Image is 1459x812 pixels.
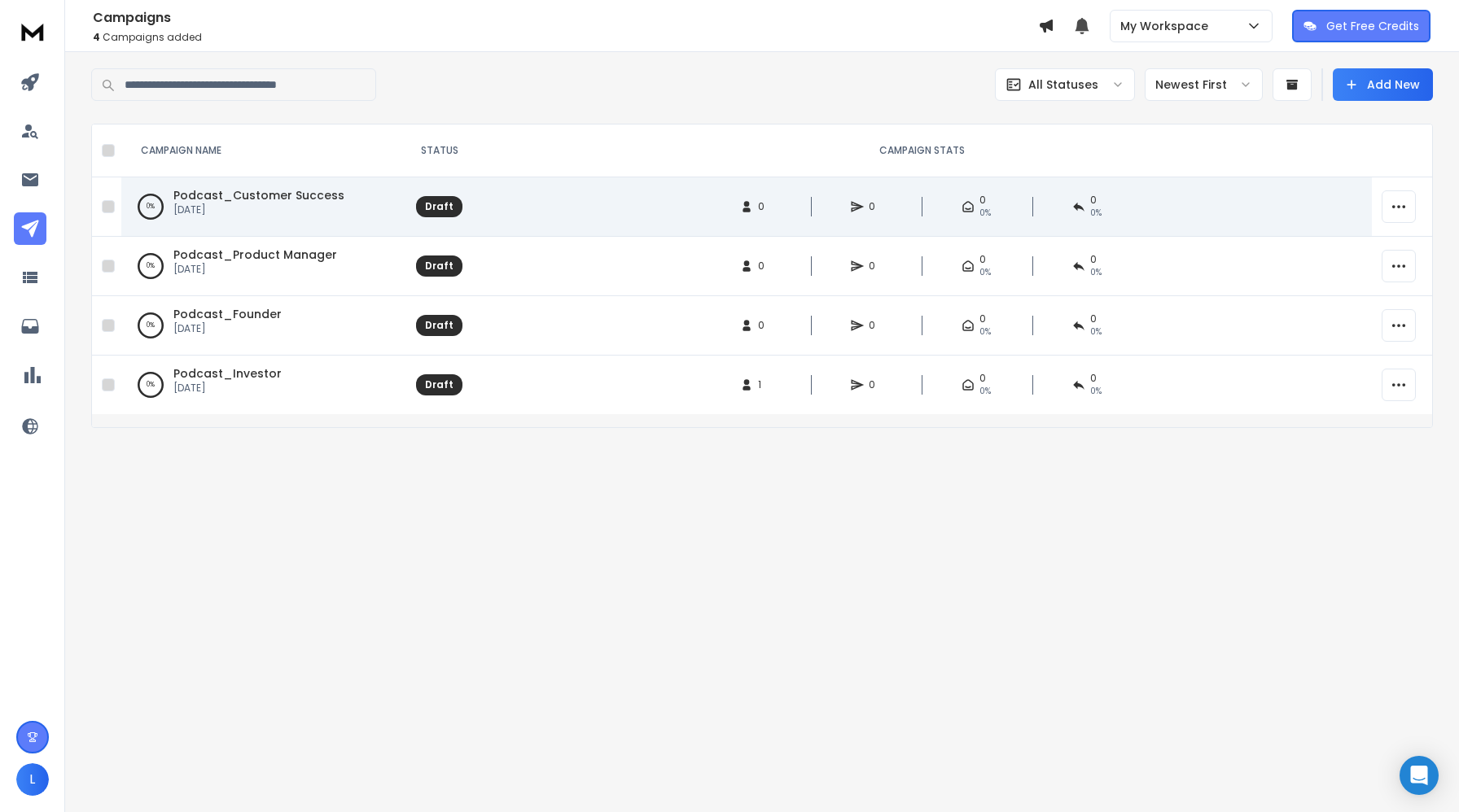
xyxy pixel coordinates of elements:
button: L [16,763,49,796]
span: 0 [869,200,885,213]
span: 0 [979,372,986,385]
a: Podcast_Product Manager [173,247,337,263]
span: 0% [979,385,991,398]
p: 0 % [147,258,155,274]
td: 0%Podcast_Product Manager[DATE] [121,237,406,296]
span: 0 [1090,372,1097,385]
span: 0 [758,200,774,213]
a: Podcast_Customer Success [173,187,344,203]
span: 0 [869,319,885,332]
td: 0%Podcast_Founder[DATE] [121,296,406,356]
div: Draft [425,260,453,273]
span: 0% [1090,207,1102,220]
span: 0 [869,260,885,273]
span: 0 [1090,194,1097,207]
span: 0% [1090,266,1102,279]
div: Open Intercom Messenger [1400,756,1439,795]
a: Podcast_Founder [173,306,282,322]
p: All Statuses [1028,76,1098,93]
p: [DATE] [173,263,337,276]
span: 0 [869,378,885,391]
p: Get Free Credits [1326,18,1419,34]
a: Podcast_Investor [173,365,282,382]
button: Get Free Credits [1292,10,1431,42]
span: 1 [758,378,774,391]
span: 0 [1090,312,1097,325]
span: 0 [979,253,986,266]
img: logo [16,16,49,46]
div: Draft [425,200,453,213]
td: 0%Podcast_Investor[DATE] [121,356,406,415]
span: 0% [979,325,991,338]
p: [DATE] [173,203,344,216]
p: Campaigns added [93,31,1038,44]
span: 0% [979,207,991,220]
span: 0 [1090,253,1097,266]
span: 0% [1090,325,1102,338]
th: STATUS [406,124,472,177]
button: Add New [1333,68,1433,101]
span: 0% [1090,385,1102,398]
span: 0 [979,194,986,207]
p: 0 % [147,377,155,393]
p: 0 % [147,317,155,334]
div: Draft [425,378,453,391]
h1: Campaigns [93,8,1038,28]
th: CAMPAIGN NAME [121,124,406,177]
p: [DATE] [173,382,282,395]
span: 0 [979,312,986,325]
p: 0 % [147,199,155,215]
span: 0 [758,260,774,273]
p: My Workspace [1120,18,1215,34]
p: [DATE] [173,322,282,335]
div: Draft [425,319,453,332]
span: 4 [93,30,100,44]
td: 0%Podcast_Customer Success[DATE] [121,177,406,237]
span: 0% [979,266,991,279]
th: CAMPAIGN STATS [472,124,1372,177]
span: 0 [758,319,774,332]
button: Newest First [1145,68,1263,101]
